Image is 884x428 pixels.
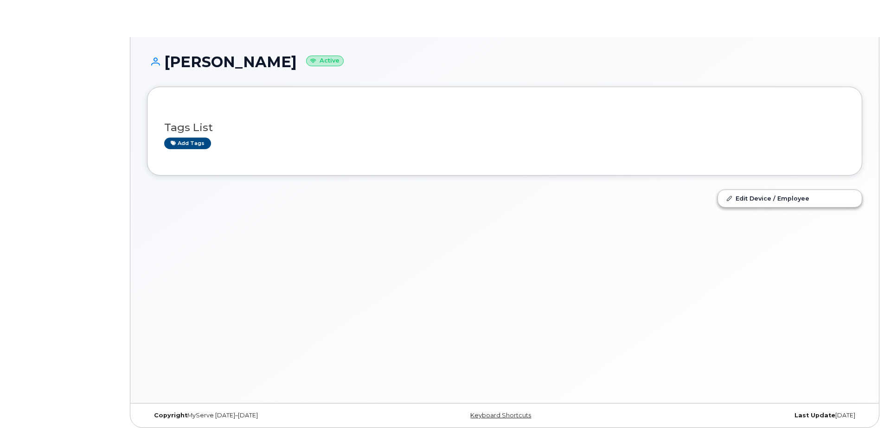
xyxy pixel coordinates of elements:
div: MyServe [DATE]–[DATE] [147,412,385,419]
h3: Tags List [164,122,845,133]
strong: Last Update [794,412,835,419]
h1: [PERSON_NAME] [147,54,862,70]
strong: Copyright [154,412,187,419]
a: Add tags [164,138,211,149]
a: Keyboard Shortcuts [470,412,531,419]
small: Active [306,56,344,66]
div: [DATE] [624,412,862,419]
a: Edit Device / Employee [718,190,862,207]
